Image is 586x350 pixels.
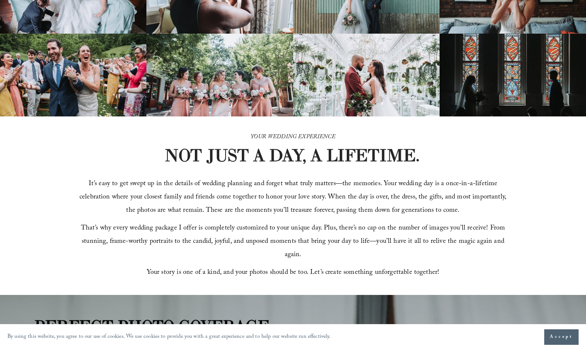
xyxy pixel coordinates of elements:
[7,332,331,343] p: By using this website, you agree to our use of cookies. We use cookies to provide you with a grea...
[293,34,440,116] img: Bride and groom standing in an elegant greenhouse with chandeliers and lush greenery.
[147,267,440,279] span: Your story is one of a kind, and your photos should be too. Let’s create something unforgettable ...
[79,179,508,217] span: It’s easy to get swept up in the details of wedding planning and forget what truly matters—the me...
[146,34,293,116] img: A bride and four bridesmaids in pink dresses, holding bouquets with pink and white flowers, smili...
[544,329,579,345] button: Accept
[165,145,420,166] strong: NOT JUST A DAY, A LIFETIME.
[81,223,507,261] span: That’s why every wedding package I offer is completely customized to your unique day. Plus, there...
[440,34,586,116] img: Silhouettes of a bride and groom facing each other in a church, with colorful stained glass windo...
[550,333,573,341] span: Accept
[34,316,269,336] strong: PERFECT PHOTO COVERAGE
[251,132,335,142] em: YOUR WEDDING EXPERIENCE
